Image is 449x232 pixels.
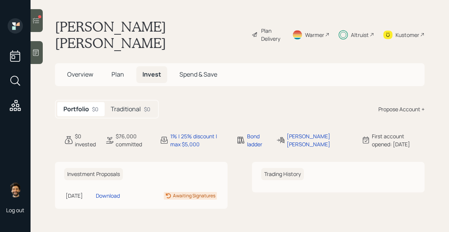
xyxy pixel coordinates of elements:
[55,18,245,51] h1: [PERSON_NAME] [PERSON_NAME]
[144,105,150,113] div: $0
[96,192,120,200] div: Download
[67,70,93,78] span: Overview
[305,31,324,39] div: Warmer
[351,31,369,39] div: Altruist
[142,70,161,78] span: Invest
[116,132,150,148] div: $76,000 committed
[396,31,419,39] div: Kustomer
[372,132,425,148] div: First account opened: [DATE]
[8,182,23,197] img: eric-schwartz-headshot.png
[66,192,93,200] div: [DATE]
[170,132,227,148] div: 1% | 25% discount | max $5,000
[287,132,352,148] div: [PERSON_NAME] [PERSON_NAME]
[111,70,124,78] span: Plan
[63,106,89,113] h5: Portfolio
[247,132,267,148] div: Bond ladder
[378,105,425,113] div: Propose Account +
[179,70,217,78] span: Spend & Save
[261,27,283,43] div: Plan Delivery
[111,106,141,113] h5: Traditional
[92,105,99,113] div: $0
[75,132,96,148] div: $0 invested
[173,192,215,199] div: Awaiting Signatures
[64,168,123,181] h6: Investment Proposals
[6,206,24,214] div: Log out
[261,168,304,181] h6: Trading History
